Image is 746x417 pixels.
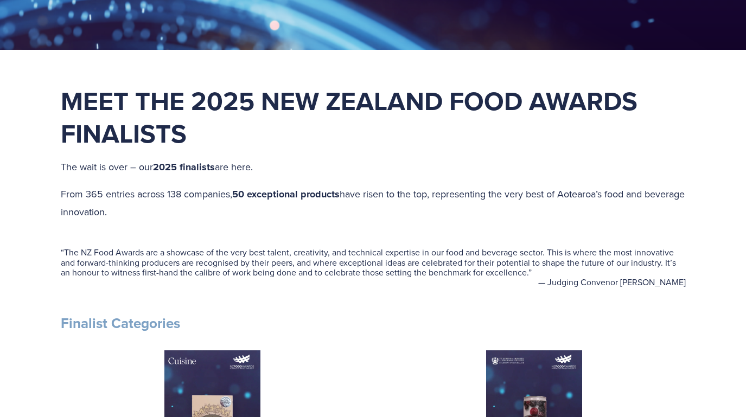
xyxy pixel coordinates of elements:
figcaption: — Judging Convenor [PERSON_NAME] [61,277,686,287]
p: From 365 entries across 138 companies, have risen to the top, representing the very best of Aotea... [61,185,686,220]
span: ” [528,266,532,278]
strong: 50 exceptional products [232,187,340,201]
strong: 2025 finalists [153,160,215,174]
strong: Finalist Categories [61,313,180,333]
span: “ [61,246,64,258]
strong: Meet the 2025 New Zealand Food Awards Finalists [61,82,644,152]
blockquote: The NZ Food Awards are a showcase of the very best talent, creativity, and technical expertise in... [61,247,686,277]
p: The wait is over – our are here. [61,158,686,176]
